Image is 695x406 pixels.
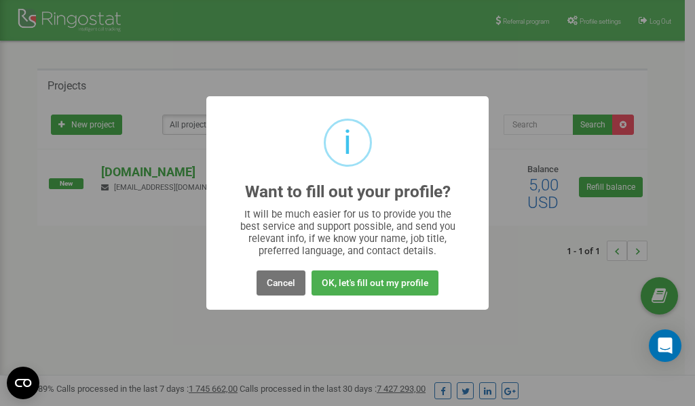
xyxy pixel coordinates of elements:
div: It will be much easier for us to provide you the best service and support possible, and send you ... [233,208,462,257]
button: Cancel [257,270,305,296]
button: OK, let's fill out my profile [312,270,438,296]
button: Open CMP widget [7,367,39,399]
h2: Want to fill out your profile? [245,183,451,201]
div: Open Intercom Messenger [649,329,681,362]
div: i [343,121,352,165]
